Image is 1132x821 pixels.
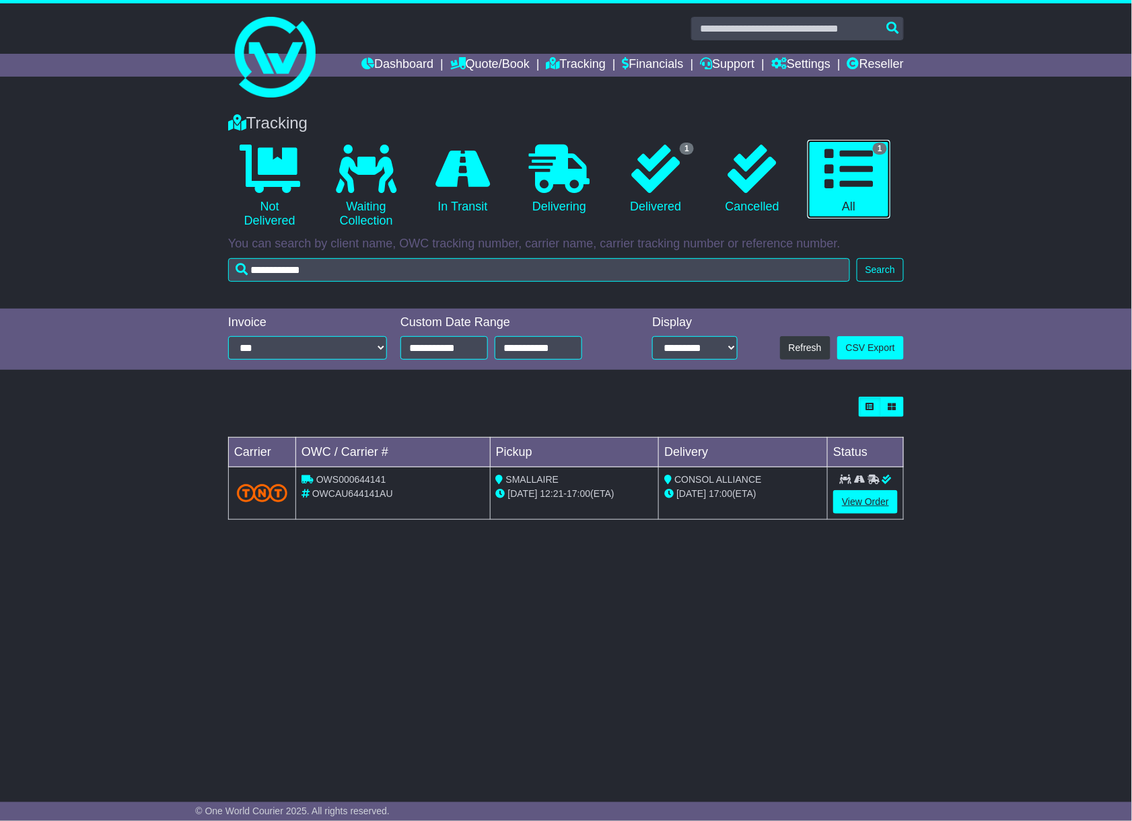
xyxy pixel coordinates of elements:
[837,336,904,360] a: CSV Export
[221,114,911,133] div: Tracking
[873,143,887,155] span: 1
[623,54,684,77] a: Financials
[229,438,296,467] td: Carrier
[195,806,390,816] span: © One World Courier 2025. All rights reserved.
[808,140,890,219] a: 1 All
[680,143,694,155] span: 1
[567,488,590,499] span: 17:00
[771,54,830,77] a: Settings
[857,258,904,282] button: Search
[659,438,828,467] td: Delivery
[614,140,697,219] a: 1 Delivered
[228,315,387,330] div: Invoice
[711,140,793,219] a: Cancelled
[676,488,706,499] span: [DATE]
[518,140,600,219] a: Delivering
[450,54,530,77] a: Quote/Book
[546,54,606,77] a: Tracking
[506,474,559,485] span: SMALLAIRE
[316,474,386,485] span: OWS000644141
[780,336,830,360] button: Refresh
[847,54,904,77] a: Reseller
[237,484,287,502] img: TNT_Domestic.png
[833,490,898,514] a: View Order
[228,140,311,233] a: Not Delivered
[709,488,732,499] span: 17:00
[508,488,538,499] span: [DATE]
[421,140,504,219] a: In Transit
[400,315,616,330] div: Custom Date Range
[296,438,491,467] td: OWC / Carrier #
[228,237,904,251] p: You can search by client name, OWC tracking number, carrier name, carrier tracking number or refe...
[664,487,822,501] div: (ETA)
[540,488,564,499] span: 12:21
[490,438,659,467] td: Pickup
[674,474,761,485] span: CONSOL ALLIANCE
[828,438,904,467] td: Status
[496,487,653,501] div: - (ETA)
[652,315,738,330] div: Display
[312,488,393,499] span: OWCAU644141AU
[324,140,407,233] a: Waiting Collection
[700,54,754,77] a: Support
[361,54,433,77] a: Dashboard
